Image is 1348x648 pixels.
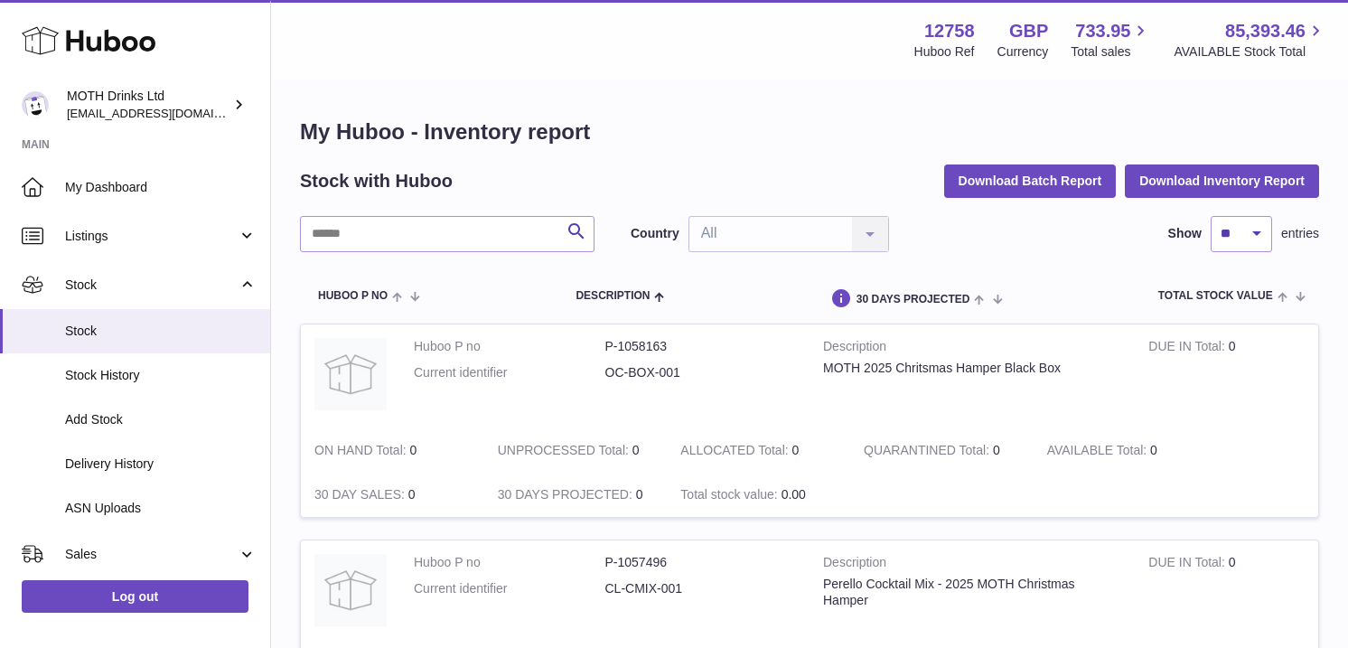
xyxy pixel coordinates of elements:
span: 30 DAYS PROJECTED [857,294,970,305]
h2: Stock with Huboo [300,169,453,193]
strong: 30 DAY SALES [314,487,408,506]
button: Download Inventory Report [1125,164,1319,197]
div: Perello Cocktail Mix - 2025 MOTH Christmas Hamper [823,576,1121,610]
a: Log out [22,580,248,613]
dd: OC-BOX-001 [605,364,797,381]
div: Currency [997,43,1049,61]
span: Total stock value [1158,290,1273,302]
span: Total sales [1071,43,1151,61]
dd: CL-CMIX-001 [605,580,797,597]
div: MOTH 2025 Chritsmas Hamper Black Box [823,360,1121,377]
span: Sales [65,546,238,563]
td: 0 [484,428,668,473]
td: 0 [1034,428,1217,473]
span: ASN Uploads [65,500,257,517]
label: Country [631,225,679,242]
strong: DUE IN Total [1148,555,1228,574]
span: Huboo P no [318,290,388,302]
span: entries [1281,225,1319,242]
span: Stock History [65,367,257,384]
td: 0 [1135,324,1318,428]
strong: GBP [1009,19,1048,43]
img: product image [314,338,387,410]
strong: DUE IN Total [1148,339,1228,358]
strong: QUARANTINED Total [864,443,993,462]
span: Listings [65,228,238,245]
dt: Huboo P no [414,554,605,571]
span: My Dashboard [65,179,257,196]
strong: Total stock value [680,487,781,506]
span: Add Stock [65,411,257,428]
dt: Current identifier [414,580,605,597]
label: Show [1168,225,1202,242]
span: 0 [993,443,1000,457]
strong: 30 DAYS PROJECTED [498,487,636,506]
h1: My Huboo - Inventory report [300,117,1319,146]
span: [EMAIL_ADDRESS][DOMAIN_NAME] [67,106,266,120]
span: 733.95 [1075,19,1130,43]
dd: P-1058163 [605,338,797,355]
dd: P-1057496 [605,554,797,571]
strong: AVAILABLE Total [1047,443,1150,462]
span: 85,393.46 [1225,19,1306,43]
td: 0 [301,428,484,473]
img: orders@mothdrinks.com [22,91,49,118]
img: product image [314,554,387,626]
td: 0 [667,428,850,473]
span: AVAILABLE Stock Total [1174,43,1326,61]
span: 0.00 [782,487,806,502]
button: Download Batch Report [944,164,1117,197]
span: Stock [65,323,257,340]
strong: ON HAND Total [314,443,410,462]
a: 733.95 Total sales [1071,19,1151,61]
strong: UNPROCESSED Total [498,443,632,462]
div: MOTH Drinks Ltd [67,88,229,122]
td: 0 [301,473,484,517]
dt: Huboo P no [414,338,605,355]
strong: Description [823,554,1121,576]
dt: Current identifier [414,364,605,381]
strong: Description [823,338,1121,360]
td: 0 [484,473,668,517]
span: Description [576,290,650,302]
strong: ALLOCATED Total [680,443,791,462]
td: 0 [1135,540,1318,644]
div: Huboo Ref [914,43,975,61]
strong: 12758 [924,19,975,43]
span: Delivery History [65,455,257,473]
a: 85,393.46 AVAILABLE Stock Total [1174,19,1326,61]
span: Stock [65,277,238,294]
